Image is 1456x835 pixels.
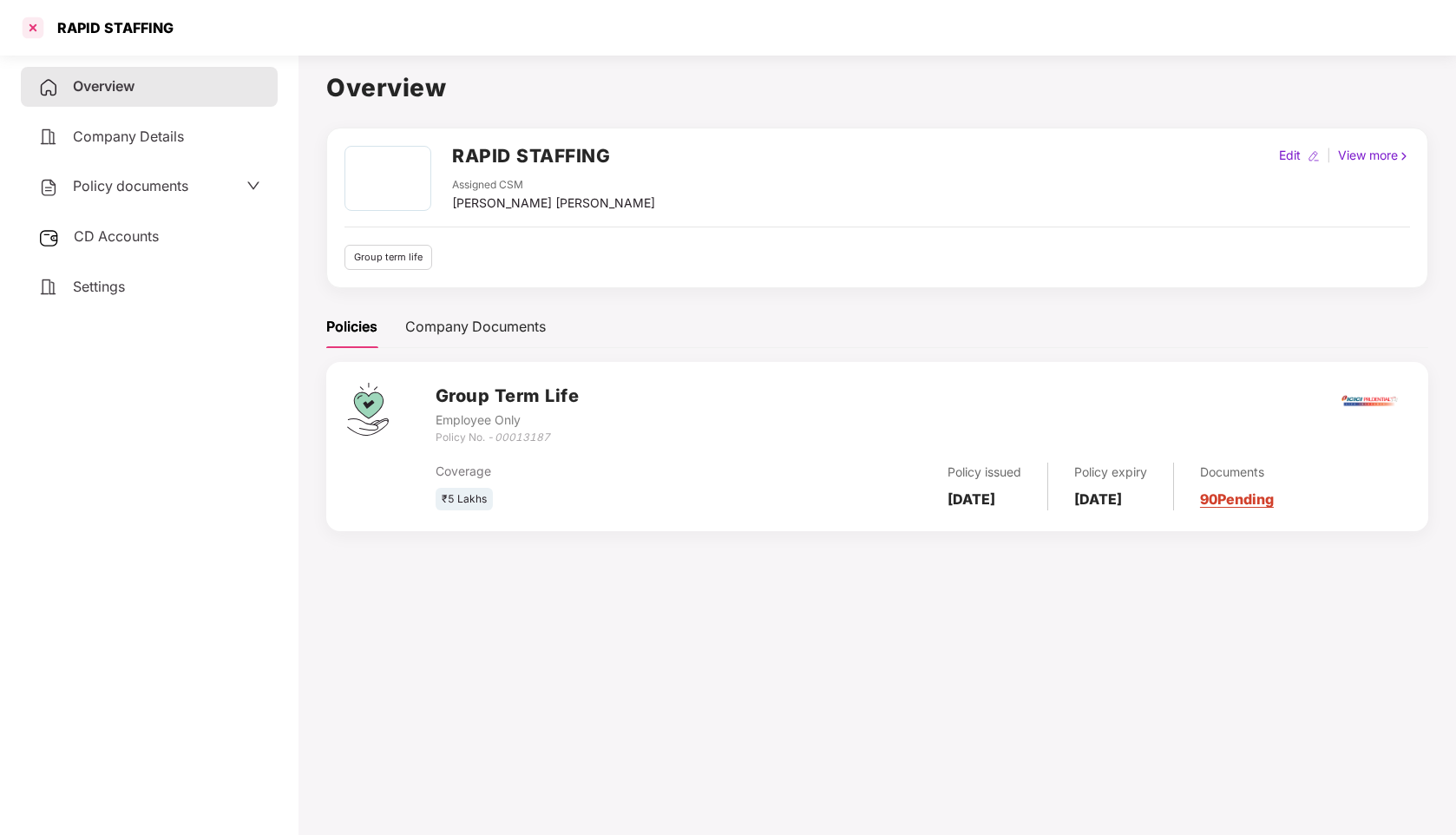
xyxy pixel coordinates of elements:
[1398,150,1410,162] img: rightIcon
[38,177,59,198] img: svg+xml;base64,PHN2ZyB4bWxucz0iaHR0cDovL3d3dy53My5vcmcvMjAwMC9zdmciIHdpZHRoPSIyNCIgaGVpZ2h0PSIyNC...
[495,431,550,444] i: 00013187
[1335,146,1413,165] div: View more
[74,227,159,245] span: CD Accounts
[347,383,389,436] img: svg+xml;base64,PHN2ZyB4bWxucz0iaHR0cDovL3d3dy53My5vcmcvMjAwMC9zdmciIHdpZHRoPSI0Ny43MTQiIGhlaWdodD...
[344,245,432,270] div: Group term life
[47,19,174,36] div: RAPID STAFFING
[452,177,655,194] div: Assigned CSM
[73,278,125,295] span: Settings
[38,277,59,298] img: svg+xml;base64,PHN2ZyB4bWxucz0iaHR0cDovL3d3dy53My5vcmcvMjAwMC9zdmciIHdpZHRoPSIyNCIgaGVpZ2h0PSIyNC...
[436,383,580,410] h3: Group Term Life
[38,227,60,248] img: svg+xml;base64,PHN2ZyB3aWR0aD0iMjUiIGhlaWdodD0iMjQiIHZpZXdCb3g9IjAgMCAyNSAyNCIgZmlsbD0ibm9uZSIgeG...
[1323,146,1335,165] div: |
[326,69,1428,107] h1: Overview
[73,128,184,145] span: Company Details
[948,490,995,508] b: [DATE]
[73,177,188,194] span: Policy documents
[452,141,610,170] h2: RAPID STAFFING
[436,430,580,446] div: Policy No. -
[326,316,377,338] div: Policies
[38,127,59,148] img: svg+xml;base64,PHN2ZyB4bWxucz0iaHR0cDovL3d3dy53My5vcmcvMjAwMC9zdmciIHdpZHRoPSIyNCIgaGVpZ2h0PSIyNC...
[38,77,59,98] img: svg+xml;base64,PHN2ZyB4bWxucz0iaHR0cDovL3d3dy53My5vcmcvMjAwMC9zdmciIHdpZHRoPSIyNCIgaGVpZ2h0PSIyNC...
[1276,146,1304,165] div: Edit
[405,316,546,338] div: Company Documents
[436,462,759,481] div: Coverage
[1200,490,1274,508] a: 90 Pending
[73,77,134,95] span: Overview
[1308,150,1320,162] img: editIcon
[1074,463,1147,482] div: Policy expiry
[1340,371,1400,431] img: iciciprud.png
[948,463,1021,482] div: Policy issued
[436,411,580,430] div: Employee Only
[246,179,260,193] span: down
[452,194,655,213] div: [PERSON_NAME] [PERSON_NAME]
[1200,463,1274,482] div: Documents
[436,488,493,511] div: ₹5 Lakhs
[1074,490,1122,508] b: [DATE]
